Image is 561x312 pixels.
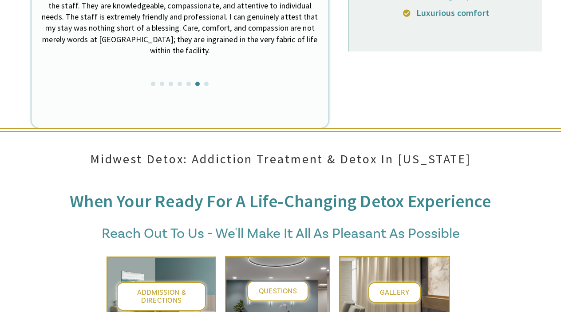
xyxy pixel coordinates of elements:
[368,282,421,303] a: Gallery
[416,8,538,18] p: Luxurious comfort
[70,190,491,212] span: When Your Ready For A Life-changing Detox Experience
[117,282,206,311] a: Addmission & Directions
[169,82,173,86] a: 3
[102,225,460,243] span: Reach Out To Us - We'll Make It All As Pleasant As Possible
[178,82,182,86] a: 4
[186,82,191,86] a: 5
[90,151,471,167] span: Midwest Detox: Addiction Treatment & Detox In [US_STATE]
[247,281,308,301] a: Questions
[160,82,164,86] a: 2
[195,82,200,86] a: 6
[259,287,297,296] span: Questions
[137,288,186,305] span: Addmission & Directions
[151,82,155,86] a: 1
[380,288,409,297] span: Gallery
[204,82,209,86] a: 7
